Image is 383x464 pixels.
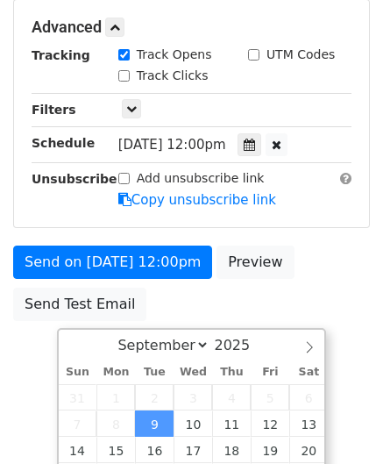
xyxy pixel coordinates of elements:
label: Track Clicks [137,67,209,85]
label: Add unsubscribe link [137,169,265,188]
a: Preview [216,246,294,279]
span: Thu [212,367,251,378]
strong: Tracking [32,48,90,62]
span: September 10, 2025 [174,410,212,437]
span: September 6, 2025 [289,384,328,410]
span: September 17, 2025 [174,437,212,463]
a: Send on [DATE] 12:00pm [13,246,212,279]
span: September 3, 2025 [174,384,212,410]
span: September 14, 2025 [59,437,97,463]
span: [DATE] 12:00pm [118,137,226,153]
strong: Schedule [32,136,95,150]
span: September 7, 2025 [59,410,97,437]
label: Track Opens [137,46,212,64]
span: August 31, 2025 [59,384,97,410]
span: Sat [289,367,328,378]
span: September 2, 2025 [135,384,174,410]
h5: Advanced [32,18,351,37]
span: September 4, 2025 [212,384,251,410]
span: Tue [135,367,174,378]
strong: Filters [32,103,76,117]
span: September 9, 2025 [135,410,174,437]
a: Send Test Email [13,288,146,321]
span: September 13, 2025 [289,410,328,437]
span: September 15, 2025 [96,437,135,463]
span: September 18, 2025 [212,437,251,463]
iframe: Chat Widget [295,380,383,464]
span: Wed [174,367,212,378]
span: September 20, 2025 [289,437,328,463]
span: September 12, 2025 [251,410,289,437]
span: September 5, 2025 [251,384,289,410]
strong: Unsubscribe [32,172,117,186]
span: September 8, 2025 [96,410,135,437]
input: Year [209,337,273,353]
label: UTM Codes [266,46,335,64]
span: Mon [96,367,135,378]
span: Sun [59,367,97,378]
span: September 19, 2025 [251,437,289,463]
span: September 16, 2025 [135,437,174,463]
a: Copy unsubscribe link [118,192,276,208]
span: September 1, 2025 [96,384,135,410]
span: September 11, 2025 [212,410,251,437]
span: Fri [251,367,289,378]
